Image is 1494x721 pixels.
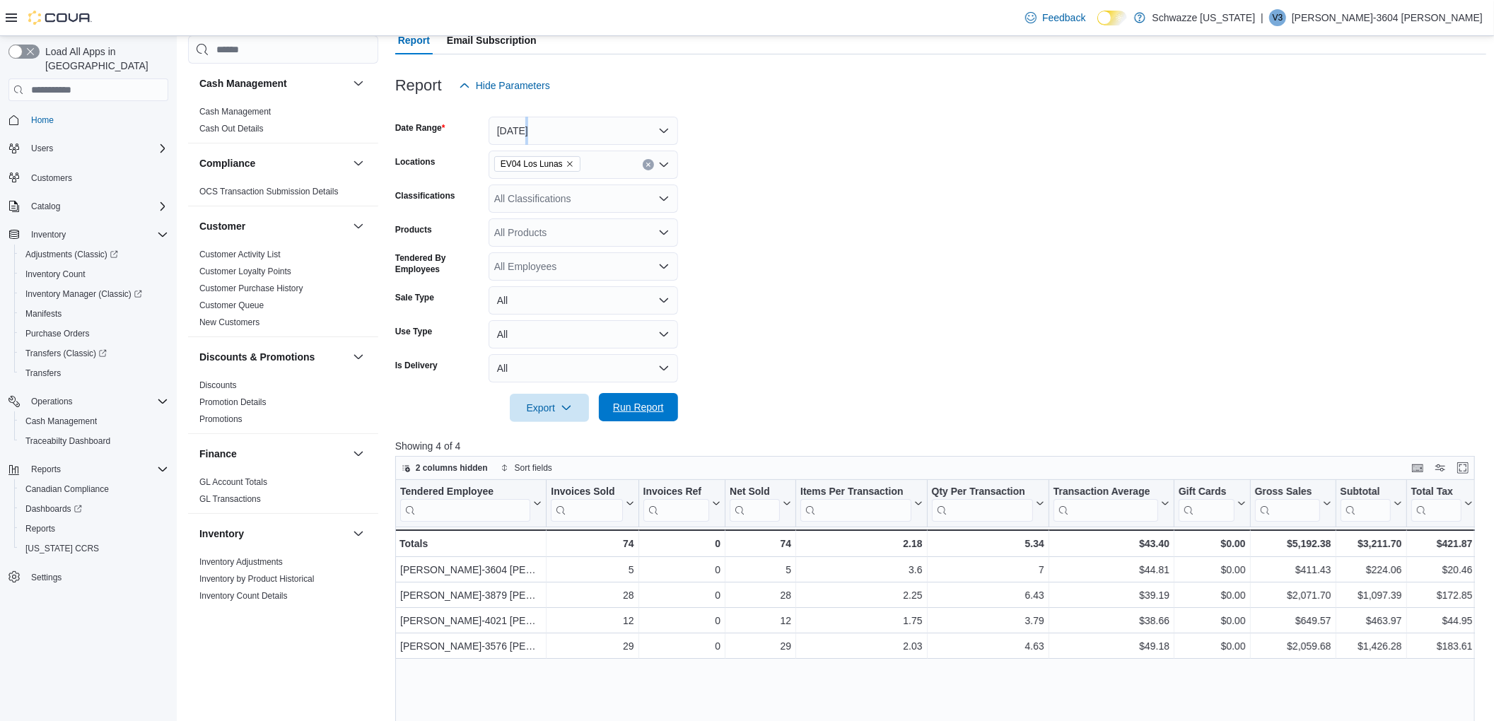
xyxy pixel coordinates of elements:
span: Operations [31,396,73,407]
div: 12 [730,612,791,629]
div: Customer [188,246,378,336]
div: 0 [643,638,720,655]
span: OCS Transaction Submission Details [199,186,339,197]
div: Invoices Sold [551,486,622,522]
button: Inventory Count [14,264,174,284]
button: Cash Management [350,75,367,92]
a: Inventory Count [20,266,91,283]
span: V3 [1273,9,1283,26]
span: Inventory Adjustments [199,556,283,568]
div: 0 [643,561,720,578]
span: [US_STATE] CCRS [25,543,99,554]
div: $463.97 [1340,612,1401,629]
button: Open list of options [658,261,670,272]
span: Hide Parameters [476,78,550,93]
button: Items Per Transaction [800,486,923,522]
span: Load All Apps in [GEOGRAPHIC_DATA] [40,45,168,73]
p: Schwazze [US_STATE] [1152,9,1256,26]
button: Tendered Employee [400,486,542,522]
div: [PERSON_NAME]-4021 [PERSON_NAME] [400,612,542,629]
button: Hide Parameters [453,71,556,100]
div: $1,426.28 [1340,638,1401,655]
h3: Inventory [199,527,244,541]
div: 4.63 [931,638,1044,655]
span: Manifests [20,305,168,322]
span: Reports [25,523,55,534]
span: Adjustments (Classic) [20,246,168,263]
button: Discounts & Promotions [199,350,347,364]
button: Inventory [199,527,347,541]
div: 1.75 [800,612,923,629]
a: Inventory Adjustments [199,557,283,567]
div: Gross Sales [1254,486,1319,499]
div: Invoices Ref [643,486,708,522]
div: Total Tax [1411,486,1461,499]
div: $172.85 [1411,587,1472,604]
div: $44.95 [1411,612,1472,629]
span: Inventory Manager (Classic) [20,286,168,303]
span: Cash Out Details [199,123,264,134]
div: $411.43 [1254,561,1331,578]
div: $39.19 [1054,587,1169,604]
a: Customer Purchase History [199,283,303,293]
div: $44.81 [1054,561,1169,578]
div: Cash Management [188,103,378,143]
a: Reports [20,520,61,537]
div: 12 [551,612,634,629]
div: $5,192.38 [1254,535,1331,552]
span: Promotion Details [199,397,267,408]
a: Promotions [199,414,243,424]
button: 2 columns hidden [396,459,494,476]
span: GL Account Totals [199,476,267,488]
div: 6.43 [931,587,1044,604]
a: Transfers (Classic) [14,344,174,363]
div: 2.18 [800,535,923,552]
div: 0 [643,587,720,604]
button: Users [25,140,59,157]
h3: Discounts & Promotions [199,350,315,364]
button: Operations [25,393,78,410]
button: Gross Sales [1254,486,1331,522]
button: Qty Per Transaction [931,486,1044,522]
div: 74 [730,535,791,552]
span: Customers [31,172,72,184]
div: Tendered Employee [400,486,530,522]
span: Purchase Orders [20,325,168,342]
div: $224.06 [1340,561,1401,578]
div: $421.87 [1411,535,1472,552]
span: Home [31,115,54,126]
button: Traceabilty Dashboard [14,431,174,451]
button: All [489,286,678,315]
div: 3.79 [931,612,1044,629]
span: Users [31,143,53,154]
button: Keyboard shortcuts [1409,459,1426,476]
button: Remove EV04 Los Lunas from selection in this group [566,160,574,168]
div: $0.00 [1179,638,1246,655]
button: [US_STATE] CCRS [14,539,174,558]
span: Inventory Manager (Classic) [25,288,142,300]
h3: Finance [199,447,237,461]
a: Cash Management [20,413,103,430]
a: Inventory Manager (Classic) [20,286,148,303]
div: Items Per Transaction [800,486,911,522]
p: Showing 4 of 4 [395,439,1486,453]
div: $1,097.39 [1340,587,1401,604]
div: Vincent-3604 Valencia [1269,9,1286,26]
button: Cash Management [199,76,347,90]
span: Inventory [31,229,66,240]
div: Transaction Average [1054,486,1158,522]
button: Home [3,110,174,130]
span: Feedback [1042,11,1085,25]
a: Transfers [20,365,66,382]
div: $183.61 [1411,638,1472,655]
div: Discounts & Promotions [188,377,378,433]
a: Purchase Orders [20,325,95,342]
span: Dark Mode [1097,25,1098,26]
button: Cash Management [14,411,174,431]
span: Cash Management [199,106,271,117]
button: Customer [350,218,367,235]
a: Traceabilty Dashboard [20,433,116,450]
a: Inventory by Product Historical [199,574,315,584]
button: All [489,354,678,382]
div: [PERSON_NAME]-3604 [PERSON_NAME] [400,561,542,578]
